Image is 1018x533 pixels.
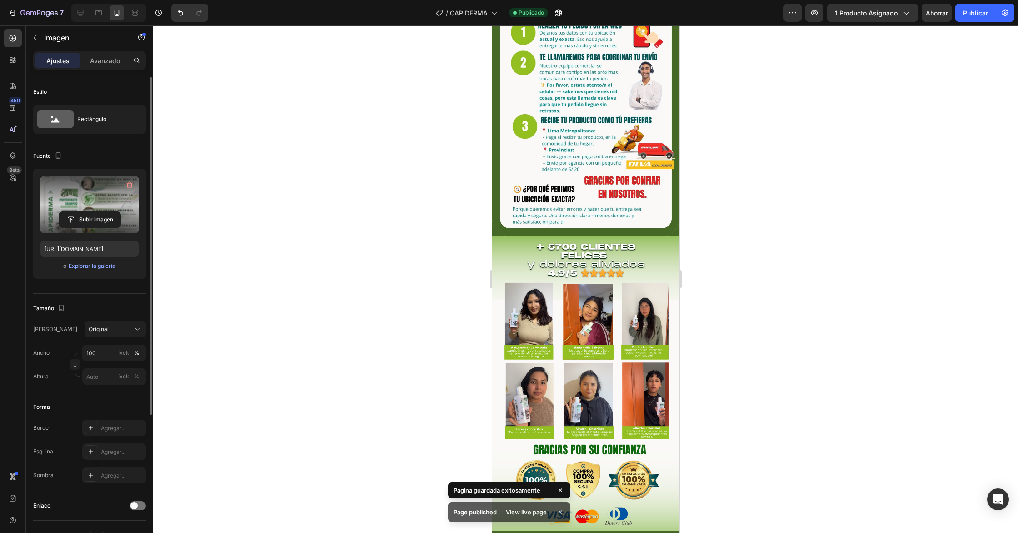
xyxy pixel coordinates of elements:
font: Imagen [44,33,70,42]
font: Fuente [33,152,51,159]
button: Ahorrar [922,4,952,22]
div: Abrir Intercom Messenger [987,488,1009,510]
font: / [446,9,448,17]
input: https://ejemplo.com/imagen.jpg [40,241,139,257]
font: Beta [9,167,20,173]
font: Avanzado [90,57,120,65]
font: Rectángulo [77,116,106,122]
input: píxeles% [82,345,146,361]
font: Tamaño [33,305,54,312]
font: píxeles [115,373,133,380]
button: 7 [4,4,68,22]
button: píxeles [131,371,142,382]
font: 450 [10,97,20,104]
button: 1 producto asignado [827,4,918,22]
font: CAPIDERMA [450,9,488,17]
font: Agregar... [101,472,125,479]
font: Explorar la galería [69,262,115,269]
font: 1 producto asignado [835,9,898,17]
button: % [119,347,130,358]
font: Sombra [33,472,54,478]
div: Deshacer/Rehacer [171,4,208,22]
font: Agregar... [101,448,125,455]
font: Ancho [33,349,50,356]
button: % [119,371,130,382]
font: % [134,349,140,356]
iframe: Área de diseño [492,25,679,533]
p: Page published [454,508,497,517]
font: Publicar [963,9,988,17]
font: 7 [60,8,64,17]
font: Estilo [33,88,47,95]
font: Publicado [519,9,544,16]
font: píxeles [115,349,133,356]
font: Altura [33,373,49,380]
font: Ajustes [46,57,70,65]
font: Agregar... [101,425,125,432]
div: View live page [500,506,552,518]
button: Publicar [955,4,996,22]
font: Original [89,326,109,332]
font: Esquina [33,448,53,455]
font: Forma [33,403,50,410]
button: Explorar la galería [68,261,116,271]
font: Ahorrar [926,9,948,17]
p: Imagen [44,32,121,43]
font: Enlace [33,502,50,509]
font: Borde [33,424,49,431]
button: Subir imagen [59,211,121,228]
font: % [134,373,140,380]
font: o [63,262,66,269]
button: píxeles [131,347,142,358]
button: Original [85,321,146,337]
input: píxeles% [82,368,146,385]
font: [PERSON_NAME] [33,326,77,332]
font: Página guardada exitosamente [454,487,540,494]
